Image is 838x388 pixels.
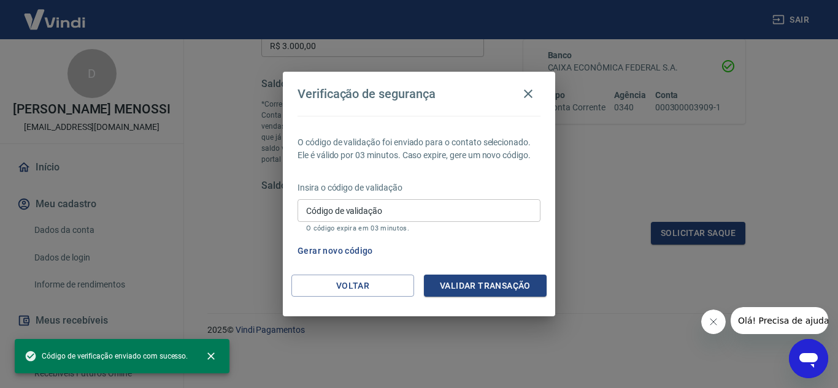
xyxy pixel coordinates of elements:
button: Voltar [291,275,414,297]
p: O código expira em 03 minutos. [306,224,532,232]
p: O código de validação foi enviado para o contato selecionado. Ele é válido por 03 minutos. Caso e... [298,136,540,162]
button: close [198,343,225,370]
span: Olá! Precisa de ajuda? [7,9,103,18]
iframe: Botão para abrir a janela de mensagens [789,339,828,378]
h4: Verificação de segurança [298,86,436,101]
button: Validar transação [424,275,547,297]
iframe: Mensagem da empresa [731,307,828,334]
button: Gerar novo código [293,240,378,262]
p: Insira o código de validação [298,181,540,194]
span: Código de verificação enviado com sucesso. [25,350,188,362]
iframe: Fechar mensagem [701,310,726,334]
